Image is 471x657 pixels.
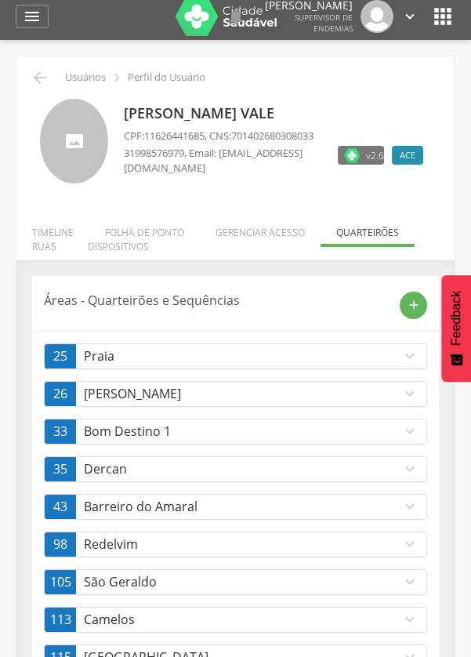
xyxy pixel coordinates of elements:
i: expand_more [401,498,418,515]
i:  [226,7,245,26]
a: 25Praiaexpand_more [45,344,426,368]
i: expand_more [401,347,418,365]
i: expand_more [401,573,418,590]
span: 43 [53,498,67,516]
span: 105 [50,573,71,591]
span: 26 [53,385,67,403]
i: expand_more [401,385,418,402]
li: Folha de ponto [89,210,200,247]
i:  [401,8,418,25]
i:  [31,68,49,87]
i: expand_more [401,460,418,477]
a: 98Redelvimexpand_more [45,532,426,557]
i:  [108,69,125,86]
a: 105São Geraldoexpand_more [45,570,426,594]
p: [PERSON_NAME] Vale [124,103,431,124]
span: 25 [53,347,67,365]
a:  [16,5,49,28]
i: expand_more [401,423,418,440]
span: 33 [53,423,67,441]
span: Supervisor de Endemias [295,12,353,34]
li: Timeline [16,210,89,247]
i: add [407,298,421,312]
span: 98 [53,535,67,554]
span: 701402680308033 [231,129,313,143]
button: Feedback - Mostrar pesquisa [441,275,471,382]
a: 113Camelosexpand_more [45,608,426,632]
a: 43Barreiro do Amaralexpand_more [45,495,426,519]
span: 35 [53,460,67,478]
p: CPF: , CNS: [124,129,431,143]
span: v2.6.0 [366,147,392,163]
li: Dispositivos [72,224,165,261]
p: , Email: [EMAIL_ADDRESS][DOMAIN_NAME] [124,146,326,175]
p: Camelos [84,611,401,629]
li: Gerenciar acesso [200,210,321,247]
p: Bom Destino 1 [84,423,401,441]
p: Usuários [65,71,106,84]
p: Barreiro do Amaral [84,498,401,516]
span: 113 [50,611,71,629]
span: ACE [400,149,415,162]
p: Praia [84,347,401,365]
span: Feedback [449,291,463,346]
span: 31998576979 [124,146,184,160]
li: Ruas [16,224,72,261]
a: 33Bom Destino 1expand_more [45,419,426,444]
a: 35Dercanexpand_more [45,457,426,481]
p: Dercan [84,460,401,478]
span: 11626441685 [144,129,205,143]
i: expand_more [401,535,418,553]
p: Perfil do Usuário [128,71,205,84]
p: São Geraldo [84,573,401,591]
p: [PERSON_NAME] [84,385,401,403]
i:  [430,4,455,29]
p: Áreas - Quarteirões e Sequências [44,292,388,310]
p: Redelvim [84,535,401,554]
i:  [23,7,42,26]
a: 26[PERSON_NAME]expand_more [45,382,426,406]
i: expand_more [401,611,418,628]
